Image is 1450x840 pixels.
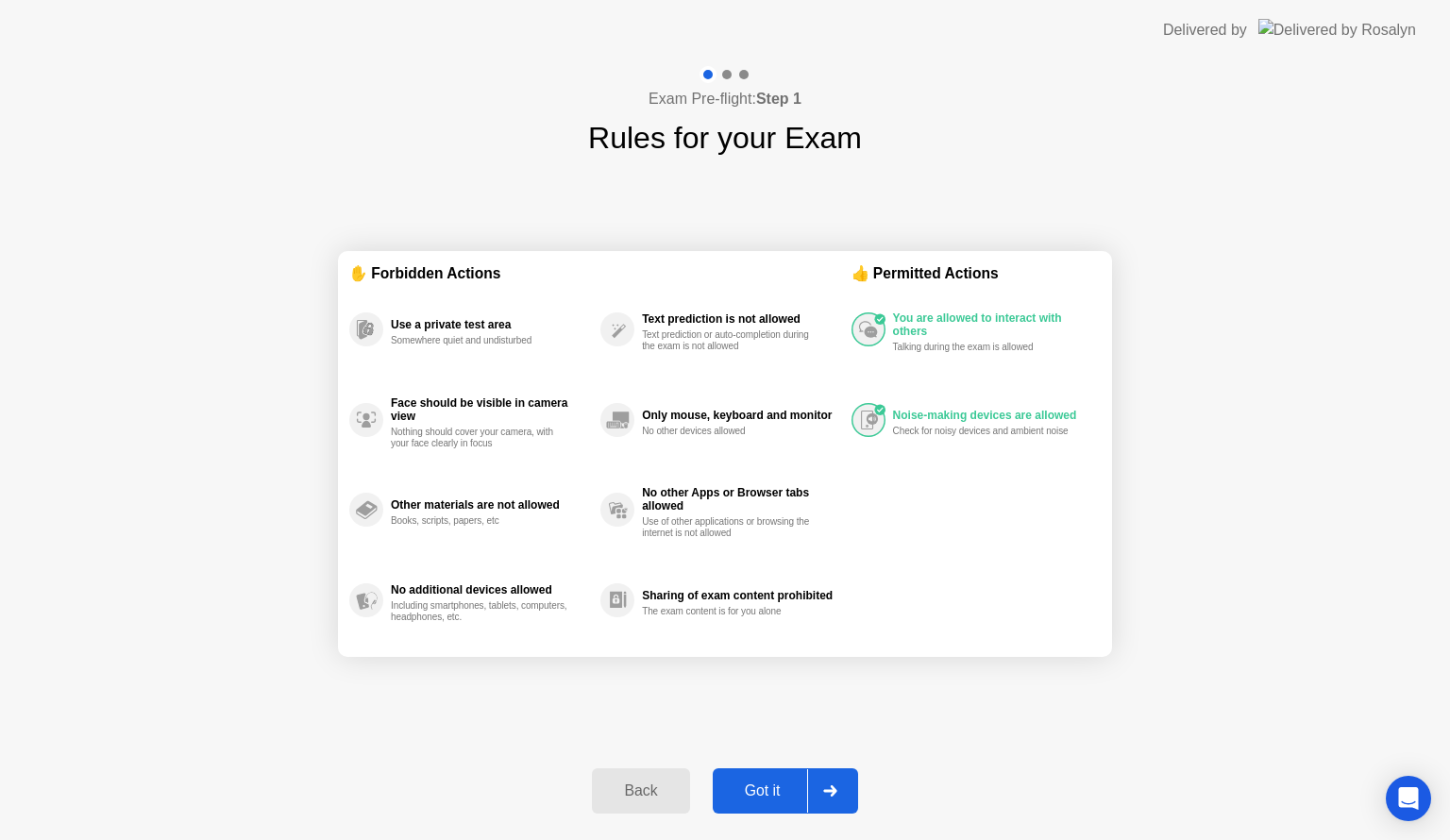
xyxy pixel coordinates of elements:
div: The exam content is for you alone [642,606,820,617]
div: Talking during the exam is allowed [893,342,1071,353]
div: Sharing of exam content prohibited [642,589,841,602]
div: Books, scripts, papers, etc [391,515,569,527]
div: Face should be visible in camera view [391,396,591,423]
div: Back [598,782,683,799]
div: Got it [718,782,807,799]
div: No other devices allowed [642,426,820,437]
b: Step 1 [756,91,801,107]
div: No other Apps or Browser tabs allowed [642,486,841,512]
div: Noise-making devices are allowed [893,409,1091,422]
div: Only mouse, keyboard and monitor [642,409,841,422]
img: Delivered by Rosalyn [1258,19,1416,41]
div: Use of other applications or browsing the internet is not allowed [642,516,820,539]
div: Text prediction or auto-completion during the exam is not allowed [642,329,820,352]
div: Check for noisy devices and ambient noise [893,426,1071,437]
div: ✋ Forbidden Actions [349,262,851,284]
div: Nothing should cover your camera, with your face clearly in focus [391,427,569,449]
div: Somewhere quiet and undisturbed [391,335,569,346]
div: Including smartphones, tablets, computers, headphones, etc. [391,600,569,623]
div: Other materials are not allowed [391,498,591,512]
button: Got it [713,768,858,814]
div: Open Intercom Messenger [1386,776,1431,821]
div: Text prediction is not allowed [642,312,841,326]
div: 👍 Permitted Actions [851,262,1101,284]
div: Use a private test area [391,318,591,331]
div: No additional devices allowed [391,583,591,596]
div: Delivered by [1163,19,1247,42]
div: You are allowed to interact with others [893,311,1091,338]
h4: Exam Pre-flight: [649,88,801,110]
button: Back [592,768,689,814]
h1: Rules for your Exam [588,115,862,160]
